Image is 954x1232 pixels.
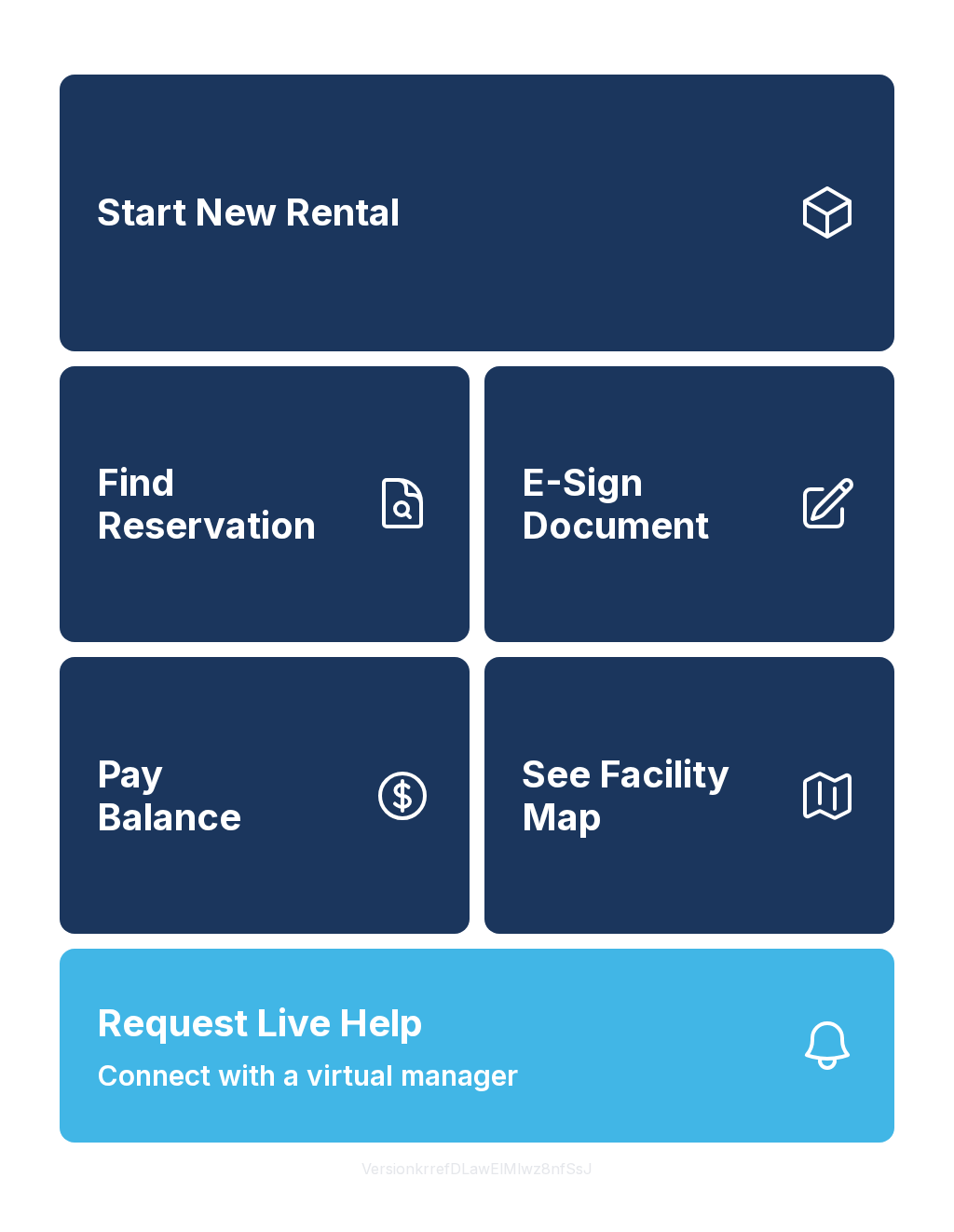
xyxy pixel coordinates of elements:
[522,461,783,546] span: E-Sign Document
[97,753,241,838] span: Pay Balance
[60,657,470,934] button: PayBalance
[484,657,894,934] button: See Facility Map
[60,949,894,1143] button: Request Live HelpConnect with a virtual manager
[97,995,423,1051] span: Request Live Help
[60,75,894,351] a: Start New Rental
[484,366,894,643] a: E-Sign Document
[97,461,358,546] span: Find Reservation
[60,366,470,643] a: Find Reservation
[522,753,783,838] span: See Facility Map
[97,1055,518,1097] span: Connect with a virtual manager
[347,1143,607,1195] button: VersionkrrefDLawElMlwz8nfSsJ
[97,191,400,234] span: Start New Rental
